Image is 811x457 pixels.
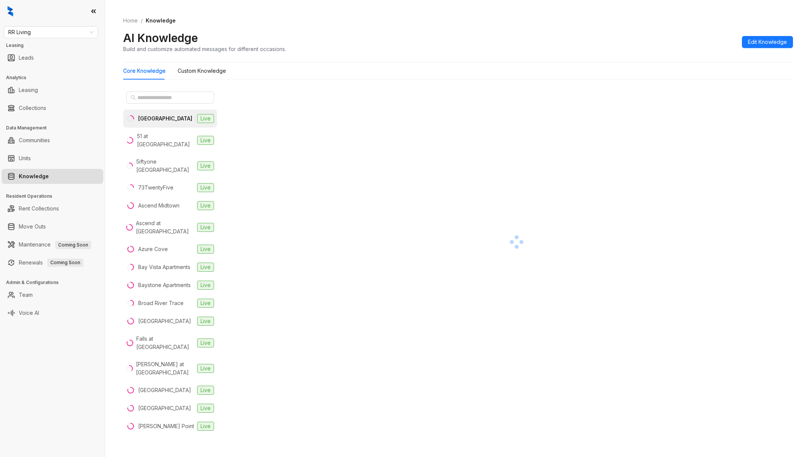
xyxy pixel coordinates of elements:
[19,287,33,302] a: Team
[197,422,214,431] span: Live
[138,183,173,192] div: 73TwentyFive
[19,133,50,148] a: Communities
[2,237,103,252] li: Maintenance
[2,255,103,270] li: Renewals
[19,255,83,270] a: RenewalsComing Soon
[138,201,179,210] div: Ascend Midtown
[2,169,103,184] li: Knowledge
[19,151,31,166] a: Units
[138,245,168,253] div: Azure Cove
[197,161,214,170] span: Live
[146,17,176,24] span: Knowledge
[197,317,214,326] span: Live
[19,101,46,116] a: Collections
[6,42,105,49] h3: Leasing
[19,305,39,320] a: Voice AI
[6,74,105,81] h3: Analytics
[123,31,198,45] h2: AI Knowledge
[123,67,166,75] div: Core Knowledge
[2,101,103,116] li: Collections
[2,50,103,65] li: Leads
[138,299,184,307] div: Broad River Trace
[47,259,83,267] span: Coming Soon
[197,404,214,413] span: Live
[136,360,194,377] div: [PERSON_NAME] at [GEOGRAPHIC_DATA]
[197,281,214,290] span: Live
[123,45,286,53] div: Build and customize automated messages for different occasions.
[2,305,103,320] li: Voice AI
[197,201,214,210] span: Live
[197,299,214,308] span: Live
[742,36,793,48] button: Edit Knowledge
[6,279,105,286] h3: Admin & Configurations
[2,201,103,216] li: Rent Collections
[138,422,194,430] div: [PERSON_NAME] Point
[136,219,194,236] div: Ascend at [GEOGRAPHIC_DATA]
[19,201,59,216] a: Rent Collections
[138,404,191,412] div: [GEOGRAPHIC_DATA]
[197,386,214,395] span: Live
[2,133,103,148] li: Communities
[197,338,214,347] span: Live
[138,281,191,289] div: Baystone Apartments
[197,183,214,192] span: Live
[197,114,214,123] span: Live
[131,95,136,100] span: search
[2,219,103,234] li: Move Outs
[138,263,190,271] div: Bay Vista Apartments
[19,50,34,65] a: Leads
[122,17,139,25] a: Home
[197,223,214,232] span: Live
[197,136,214,145] span: Live
[8,6,13,17] img: logo
[141,17,143,25] li: /
[136,158,194,174] div: 5iftyone [GEOGRAPHIC_DATA]
[8,27,93,38] span: RR Living
[178,67,226,75] div: Custom Knowledge
[197,245,214,254] span: Live
[6,125,105,131] h3: Data Management
[6,193,105,200] h3: Resident Operations
[2,151,103,166] li: Units
[138,386,191,394] div: [GEOGRAPHIC_DATA]
[2,287,103,302] li: Team
[748,38,787,46] span: Edit Knowledge
[197,364,214,373] span: Live
[137,132,194,149] div: 51 at [GEOGRAPHIC_DATA]
[19,83,38,98] a: Leasing
[197,263,214,272] span: Live
[19,219,46,234] a: Move Outs
[55,241,91,249] span: Coming Soon
[136,335,194,351] div: Falls at [GEOGRAPHIC_DATA]
[138,114,192,123] div: [GEOGRAPHIC_DATA]
[2,83,103,98] li: Leasing
[19,169,49,184] a: Knowledge
[138,317,191,325] div: [GEOGRAPHIC_DATA]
